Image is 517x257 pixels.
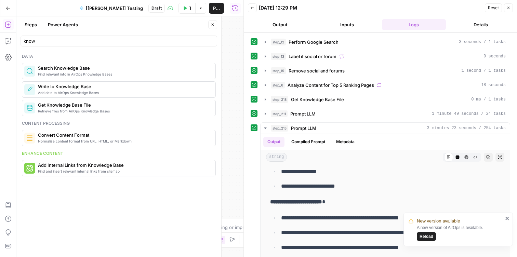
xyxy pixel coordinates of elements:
span: Test Workflow [189,5,191,12]
span: Label if social or forum [289,53,336,60]
span: Find relevant info in AirOps Knowledge Bases [38,71,210,77]
span: 1 minute 49 seconds / 24 tasks [432,111,506,117]
span: 3 seconds / 1 tasks [459,39,506,45]
img: o3r9yhbrn24ooq0tey3lueqptmfj [26,135,33,141]
span: Add Internal Links from Knowledge Base [38,162,210,168]
button: Details [449,19,513,30]
button: 9 seconds [261,51,510,62]
div: Enhance content [22,150,216,157]
span: step_6 [271,82,285,89]
span: Convert Content Format [38,132,210,138]
span: [[PERSON_NAME]] Testing [86,5,143,12]
div: Content processing [22,120,216,126]
span: Reset [488,5,499,11]
span: Get Knowledge Base File [38,102,210,108]
span: Search Knowledge Base [38,65,210,71]
button: 3 minutes 23 seconds / 254 tasks [261,123,510,134]
button: Output [248,19,312,30]
span: Analyze Content for Top 5 Ranking Pages [288,82,374,89]
span: Prompt LLM [291,125,316,132]
span: Write to Knowledge Base [38,83,210,90]
button: Inputs [315,19,379,30]
button: Compiled Prompt [287,137,329,147]
button: Power Agents [44,19,82,30]
span: 1 second / 1 tasks [461,68,506,74]
span: Prompt LLM [290,110,316,117]
button: Test Workflow [178,3,195,14]
button: Output [263,137,284,147]
span: 0 ms / 1 tasks [471,96,506,103]
span: step_15 [271,67,286,74]
button: 1 second / 1 tasks [261,65,510,76]
button: Publish [209,3,224,14]
div: Data [22,53,216,59]
button: Steps [21,19,41,30]
span: step_211 [271,110,288,117]
span: New version available [417,218,460,225]
span: step_12 [271,39,286,45]
span: string [266,153,287,162]
span: step_218 [271,96,288,103]
input: Search steps [24,38,214,44]
span: Remove social and forums [289,67,345,74]
span: Add data to AirOps Knowledge Bases [38,90,210,95]
button: Logs [382,19,446,30]
span: 3 minutes 23 seconds / 254 tasks [427,125,506,131]
div: A new version of AirOps is available. [417,225,503,241]
span: Retrieve files from AirOps Knowledge Bases [38,108,210,114]
button: close [505,216,510,221]
span: Draft [151,5,162,11]
span: 9 seconds [483,53,506,59]
span: Perform Google Search [289,39,339,45]
button: 1 minute 49 seconds / 24 tasks [261,108,510,119]
button: 0 ms / 1 tasks [261,94,510,105]
span: Normalize content format from URL, HTML, or Markdown [38,138,210,144]
button: Metadata [332,137,359,147]
span: step_13 [271,53,286,60]
span: step_215 [271,125,288,132]
span: Get Knowledge Base File [291,96,344,103]
span: Publish [213,5,220,12]
button: Reload [417,232,436,241]
button: Reset [485,3,502,12]
button: 3 seconds / 1 tasks [261,37,510,48]
span: Reload [420,233,433,240]
span: Find and insert relevant internal links from sitemap [38,168,210,174]
span: 18 seconds [481,82,506,88]
button: 18 seconds [261,80,510,91]
button: [[PERSON_NAME]] Testing [76,3,147,14]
